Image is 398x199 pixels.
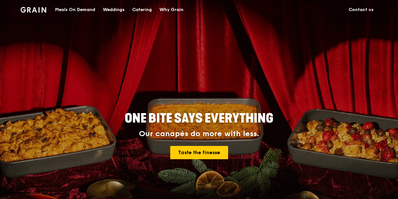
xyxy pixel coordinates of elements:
div: Our canapés do more with less. [85,130,313,138]
a: Taste the finesse [170,146,228,159]
img: Grain [21,7,46,13]
a: Weddings [99,0,128,19]
div: Meals On Demand [55,0,95,19]
a: Why Grain [156,0,187,19]
span: ONE BITE SAYS EVERYTHING [125,111,273,126]
div: Weddings [103,0,125,19]
a: Catering [128,0,156,19]
div: Catering [132,0,152,19]
a: Contact us [345,0,377,19]
div: Why Grain [159,0,183,19]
